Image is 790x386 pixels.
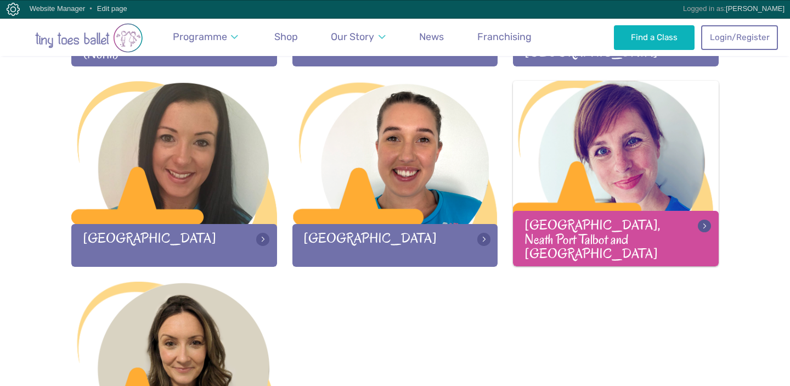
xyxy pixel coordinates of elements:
img: tiny toes ballet [12,23,166,53]
span: Programme [173,31,227,42]
a: [GEOGRAPHIC_DATA], Neath Port Talbot and [GEOGRAPHIC_DATA] [513,81,719,266]
a: Login/Register [701,25,778,49]
span: Franchising [477,31,532,42]
a: [GEOGRAPHIC_DATA] [71,81,277,266]
a: Edit page [97,4,127,13]
a: Website Manager [30,4,86,13]
div: [GEOGRAPHIC_DATA] [292,224,498,266]
a: Our Story [326,25,391,49]
div: [GEOGRAPHIC_DATA] [71,224,277,266]
a: News [414,25,449,49]
a: Find a Class [614,25,695,49]
div: Logged in as: [683,1,785,17]
a: Programme [168,25,244,49]
a: [PERSON_NAME] [726,4,785,13]
a: Go to home page [12,18,166,56]
div: [GEOGRAPHIC_DATA], Neath Port Talbot and [GEOGRAPHIC_DATA] [513,211,719,266]
span: Our Story [331,31,374,42]
span: Shop [274,31,298,42]
img: Copper Bay Digital CMS [7,3,20,16]
span: News [419,31,444,42]
a: Shop [269,25,303,49]
a: [GEOGRAPHIC_DATA] [292,81,498,266]
a: Franchising [472,25,537,49]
